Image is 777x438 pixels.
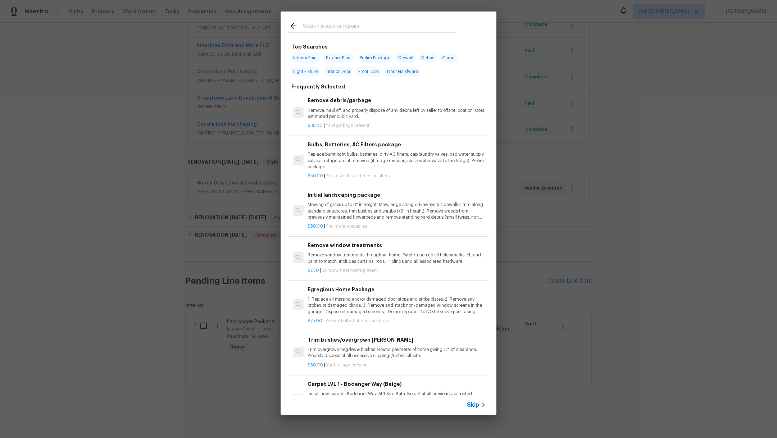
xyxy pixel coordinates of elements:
[308,319,322,323] span: $75.00
[358,53,392,63] span: Prelim Package
[291,83,345,91] h6: Frequently Selected
[396,53,415,63] span: Drywall
[308,391,486,409] p: Install new carpet. (Bodenger Way 749 Bird Bath, Beige) at all previously carpeted locations. To ...
[308,123,486,129] p: |
[308,123,323,128] span: $35.00
[326,174,390,178] span: Prelims bulbs batteries ac filters
[291,43,328,51] h6: Top Searches
[308,96,486,104] h6: Remove debris/garbage
[308,191,486,199] h6: Initial landscaping package
[308,296,486,315] p: 1. Replace all missing and/or damaged door stops and strike plates. 2. Remove any broken or damag...
[323,67,353,77] span: Interior Door
[308,363,323,367] span: $50.00
[308,380,486,388] h6: Carpet LVL 1 - Bodenger Way (Beige)
[326,224,367,228] span: Prelims landscaping
[308,141,486,149] h6: Bulbs, Batteries, AC Filters package
[324,53,354,63] span: Exterior Paint
[322,268,378,273] span: Window treatments present
[308,223,486,229] p: |
[308,241,486,249] h6: Remove window treatments
[308,318,486,324] p: |
[308,286,486,293] h6: Egregious Home Package
[308,268,319,273] span: $7.50
[467,401,479,409] span: Skip
[385,67,420,77] span: Door Hardware
[440,53,458,63] span: Carpet
[308,336,486,344] h6: Trim bushes/overgrown [PERSON_NAME]
[419,53,436,63] span: Debris
[291,53,320,63] span: Interior Paint
[308,252,486,264] p: Remove window treatments throughout home. Patch/touch up all holes/marks left and paint to match....
[308,174,323,178] span: $50.00
[308,362,486,368] p: |
[356,67,381,77] span: Front Door
[326,363,367,367] span: Yard foilage present
[308,202,486,220] p: Mowing of grass up to 6" in height. Mow, edge along driveways & sidewalks, trim along standing st...
[308,347,486,359] p: Trim overgrown hegdes & bushes around perimeter of home giving 12" of clearance. Properly dispose...
[291,67,320,77] span: Light Fixture
[308,224,323,228] span: $50.00
[308,108,486,120] p: Remove, haul off, and properly dispose of any debris left by seller to offsite location. Cost est...
[303,22,455,32] input: Search issues or repairs
[326,123,369,128] span: Yard garbage present
[308,268,486,274] p: |
[326,319,389,323] span: Prelims bulbs batteries ac filters
[308,151,486,170] p: Replace burnt light bulbs, batteries, dirty AC filters, cap laundry valves, cap water supply valv...
[308,173,486,179] p: |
